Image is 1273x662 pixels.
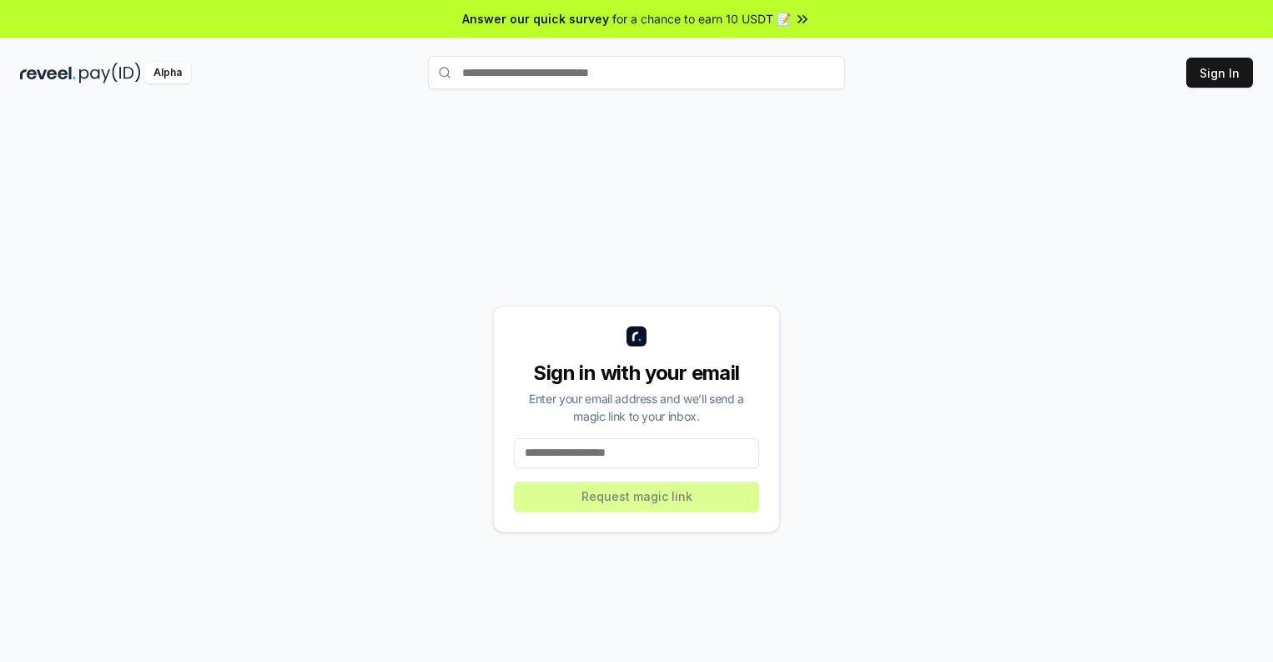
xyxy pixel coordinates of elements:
[612,10,791,28] span: for a chance to earn 10 USDT 📝
[626,326,647,346] img: logo_small
[1186,58,1253,88] button: Sign In
[462,10,609,28] span: Answer our quick survey
[20,63,76,83] img: reveel_dark
[514,360,759,387] div: Sign in with your email
[144,63,191,83] div: Alpha
[514,390,759,425] div: Enter your email address and we’ll send a magic link to your inbox.
[79,63,141,83] img: pay_id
